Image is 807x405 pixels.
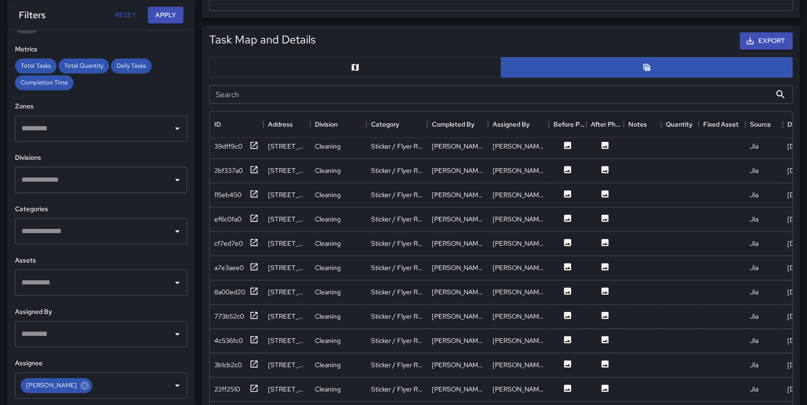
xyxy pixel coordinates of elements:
[315,239,341,248] div: Cleaning
[549,111,586,137] div: Before Photo
[371,166,422,175] div: Sticker / Flyer Removal
[171,276,184,289] button: Open
[58,62,109,70] span: Total Quantity
[214,384,240,394] div: 22ff2510
[371,111,399,137] div: Category
[214,359,259,371] button: 3b1cb2c0
[740,32,792,50] button: Export
[432,312,483,321] div: Ruben Lechuga
[21,380,82,391] span: [PERSON_NAME]
[21,378,92,393] div: [PERSON_NAME]
[750,360,758,369] div: Jia
[15,256,187,266] h6: Assets
[493,312,544,321] div: Ruben Lechuga
[745,111,783,137] div: Source
[750,142,758,151] div: Jia
[214,166,243,175] div: 2bf337a0
[110,7,140,24] button: Reset
[371,336,422,345] div: Sticker / Flyer Removal
[148,7,183,24] button: Apply
[371,384,422,394] div: Sticker / Flyer Removal
[268,142,305,151] div: 1120 Congress Street Northeast
[432,287,483,297] div: Ruben Lechuga
[493,384,544,394] div: Ruben Lechuga
[666,111,692,137] div: Quantity
[427,111,488,137] div: Completed By
[371,214,422,224] div: Sticker / Flyer Removal
[432,384,483,394] div: Ruben Lechuga
[750,111,771,137] div: Source
[315,312,341,321] div: Cleaning
[501,57,792,78] button: Table
[214,238,259,249] button: cf7ed7e0
[214,335,259,347] button: 4c536fc0
[210,111,263,137] div: ID
[371,287,422,297] div: Sticker / Flyer Removal
[750,384,758,394] div: Jia
[209,57,501,78] button: Map
[315,142,341,151] div: Cleaning
[371,263,422,272] div: Sticker / Flyer Removal
[591,111,624,137] div: After Photo
[214,165,259,177] button: 2bf337a0
[315,360,341,369] div: Cleaning
[371,360,422,369] div: Sticker / Flyer Removal
[214,311,259,322] button: 773b52c0
[371,190,422,199] div: Sticker / Flyer Removal
[493,166,544,175] div: Ruben Lechuga
[268,336,305,345] div: 1179 3rd Street Northeast
[268,384,305,394] div: 1179 3rd Street Northeast
[750,312,758,321] div: Jia
[111,62,152,70] span: Daily Tasks
[209,32,316,47] h5: Task Map and Details
[366,111,427,137] div: Category
[586,111,624,137] div: After Photo
[750,190,758,199] div: Jia
[315,214,341,224] div: Cleaning
[214,287,245,297] div: 8a00ed20
[315,190,341,199] div: Cleaning
[15,58,57,73] div: Total Tasks
[371,312,422,321] div: Sticker / Flyer Removal
[315,263,341,272] div: Cleaning
[214,111,221,137] div: ID
[432,214,483,224] div: Ruben Lechuga
[214,286,259,298] button: 8a00ed20
[750,239,758,248] div: Jia
[310,111,366,137] div: Division
[214,189,259,201] button: 115eb450
[553,111,586,137] div: Before Photo
[432,111,474,137] div: Completed By
[214,142,242,151] div: 39dff9c0
[214,336,243,345] div: 4c536fc0
[624,111,661,137] div: Notes
[268,312,305,321] div: 1179 3rd Street Northeast
[214,214,241,224] div: ef6c0fa0
[750,166,758,175] div: Jia
[171,379,184,392] button: Open
[171,173,184,186] button: Open
[58,58,109,73] div: Total Quantity
[750,287,758,297] div: Jia
[15,307,187,317] h6: Assigned By
[493,239,544,248] div: Ruben Lechuga
[642,63,651,72] svg: Table
[214,213,259,225] button: ef6c0fa0
[488,111,549,137] div: Assigned By
[628,111,647,137] div: Notes
[493,287,544,297] div: Ruben Lechuga
[493,263,544,272] div: Ruben Lechuga
[268,190,305,199] div: 1179 3rd Street Northeast
[493,111,530,137] div: Assigned By
[661,111,698,137] div: Quantity
[171,327,184,341] button: Open
[268,111,293,137] div: Address
[19,7,45,22] h6: Filters
[214,312,244,321] div: 773b52c0
[371,142,422,151] div: Sticker / Flyer Removal
[432,166,483,175] div: Ruben Lechuga
[268,287,305,297] div: 1179 3rd Street Northeast
[268,263,305,272] div: 1179 3rd Street Northeast
[750,336,758,345] div: Jia
[315,166,341,175] div: Cleaning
